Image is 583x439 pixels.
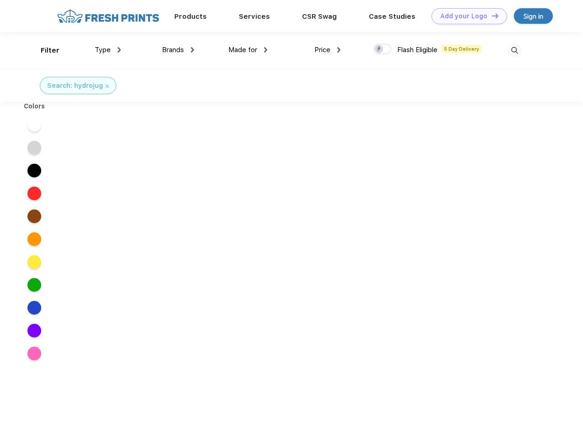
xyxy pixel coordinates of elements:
[54,8,162,24] img: fo%20logo%202.webp
[162,46,184,54] span: Brands
[228,46,257,54] span: Made for
[17,102,52,111] div: Colors
[441,45,482,53] span: 5 Day Delivery
[314,46,330,54] span: Price
[41,45,59,56] div: Filter
[514,8,553,24] a: Sign in
[492,13,498,18] img: DT
[47,81,103,91] div: Search: hydrojug
[106,85,109,88] img: filter_cancel.svg
[118,47,121,53] img: dropdown.png
[507,43,522,58] img: desktop_search.svg
[264,47,267,53] img: dropdown.png
[524,11,543,21] div: Sign in
[95,46,111,54] span: Type
[397,46,437,54] span: Flash Eligible
[191,47,194,53] img: dropdown.png
[440,12,487,20] div: Add your Logo
[174,12,207,21] a: Products
[337,47,340,53] img: dropdown.png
